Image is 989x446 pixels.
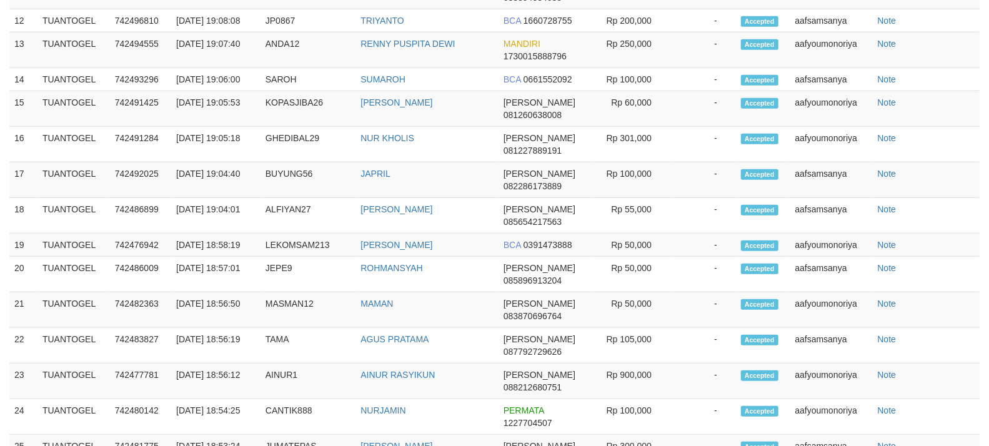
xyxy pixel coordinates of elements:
span: 085654217563 [504,217,562,227]
span: [PERSON_NAME] [504,263,575,273]
td: [DATE] 19:05:18 [171,127,261,162]
td: [DATE] 18:54:25 [171,399,261,435]
span: Accepted [741,335,778,345]
td: ANDA12 [261,32,356,68]
span: 081260638008 [504,110,562,120]
span: [PERSON_NAME] [504,169,575,179]
td: Rp 100,000 [594,68,670,91]
span: 0661552092 [524,74,572,84]
a: Note [878,240,897,250]
a: Note [878,263,897,273]
a: NURJAMIN [360,405,405,415]
span: 081227889191 [504,146,562,156]
td: - [670,198,736,234]
span: [PERSON_NAME] [504,133,575,143]
td: [DATE] 18:56:12 [171,364,261,399]
td: TAMA [261,328,356,364]
span: BCA [504,74,521,84]
td: - [670,9,736,32]
td: SAROH [261,68,356,91]
td: aafyoumonoriya [790,292,872,328]
td: aafsamsanya [790,198,872,234]
td: - [670,328,736,364]
td: TUANTOGEL [37,162,110,198]
a: [PERSON_NAME] [360,97,432,107]
span: Accepted [741,75,778,86]
td: TUANTOGEL [37,257,110,292]
td: 742494555 [110,32,171,68]
td: TUANTOGEL [37,91,110,127]
td: [DATE] 18:56:50 [171,292,261,328]
td: aafyoumonoriya [790,127,872,162]
a: Note [878,334,897,344]
td: 742477781 [110,364,171,399]
td: aafsamsanya [790,257,872,292]
td: Rp 55,000 [594,198,670,234]
a: Note [878,299,897,309]
a: Note [878,16,897,26]
span: Accepted [741,240,778,251]
a: Note [878,39,897,49]
td: [DATE] 18:58:19 [171,234,261,257]
span: [PERSON_NAME] [504,97,575,107]
td: 742496810 [110,9,171,32]
td: 17 [9,162,37,198]
td: Rp 100,000 [594,162,670,198]
a: [PERSON_NAME] [360,204,432,214]
td: 21 [9,292,37,328]
a: ROHMANSYAH [360,263,422,273]
span: BCA [504,240,521,250]
td: TUANTOGEL [37,127,110,162]
td: aafsamsanya [790,162,872,198]
td: TUANTOGEL [37,32,110,68]
td: TUANTOGEL [37,68,110,91]
td: aafyoumonoriya [790,234,872,257]
td: 742486899 [110,198,171,234]
a: Note [878,204,897,214]
td: Rp 105,000 [594,328,670,364]
td: 24 [9,399,37,435]
td: BUYUNG56 [261,162,356,198]
td: GHEDIBAL29 [261,127,356,162]
td: Rp 50,000 [594,292,670,328]
a: SUMAROH [360,74,405,84]
td: - [670,32,736,68]
td: 742483827 [110,328,171,364]
td: - [670,162,736,198]
a: Note [878,97,897,107]
td: aafyoumonoriya [790,91,872,127]
td: Rp 200,000 [594,9,670,32]
span: 1227704507 [504,418,552,428]
td: 19 [9,234,37,257]
td: 12 [9,9,37,32]
span: Accepted [741,370,778,381]
td: - [670,364,736,399]
td: LEKOMSAM213 [261,234,356,257]
span: 087792729626 [504,347,562,357]
span: [PERSON_NAME] [504,334,575,344]
td: TUANTOGEL [37,364,110,399]
a: Note [878,405,897,415]
span: 0391473888 [524,240,572,250]
td: 15 [9,91,37,127]
td: Rp 301,000 [594,127,670,162]
td: [DATE] 18:56:19 [171,328,261,364]
td: - [670,91,736,127]
td: 22 [9,328,37,364]
a: AINUR RASYIKUN [360,370,435,380]
td: 20 [9,257,37,292]
td: JP0867 [261,9,356,32]
td: AINUR1 [261,364,356,399]
td: Rp 250,000 [594,32,670,68]
td: Rp 900,000 [594,364,670,399]
td: aafsamsanya [790,68,872,91]
a: Note [878,370,897,380]
td: aafyoumonoriya [790,364,872,399]
td: 742486009 [110,257,171,292]
a: RENNY PUSPITA DEWI [360,39,455,49]
span: Accepted [741,16,778,27]
td: 742480142 [110,399,171,435]
td: [DATE] 19:04:40 [171,162,261,198]
td: 23 [9,364,37,399]
td: CANTIK888 [261,399,356,435]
